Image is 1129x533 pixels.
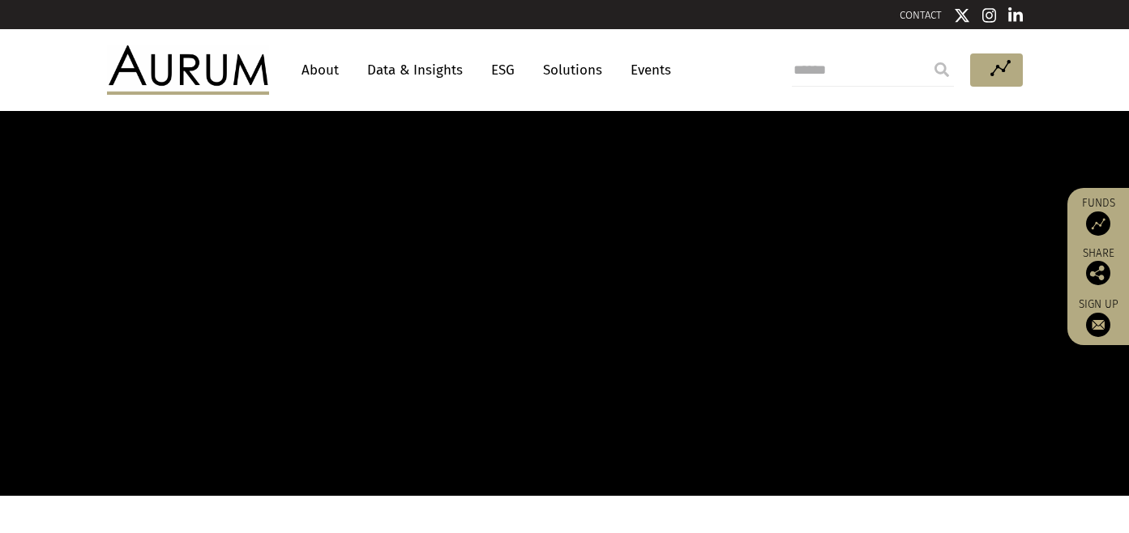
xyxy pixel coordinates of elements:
a: CONTACT [900,9,942,21]
img: Share this post [1086,261,1110,285]
img: Aurum [107,45,269,94]
a: ESG [483,55,523,85]
img: Twitter icon [954,7,970,23]
a: Data & Insights [359,55,471,85]
input: Submit [926,53,958,86]
img: Access Funds [1086,211,1110,236]
a: Solutions [535,55,610,85]
a: About [293,55,347,85]
a: Sign up [1076,297,1121,337]
img: Instagram icon [982,7,997,23]
a: Events [622,55,671,85]
img: Sign up to our newsletter [1086,313,1110,337]
div: Share [1076,248,1121,285]
a: Funds [1076,196,1121,236]
img: Linkedin icon [1008,7,1023,23]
